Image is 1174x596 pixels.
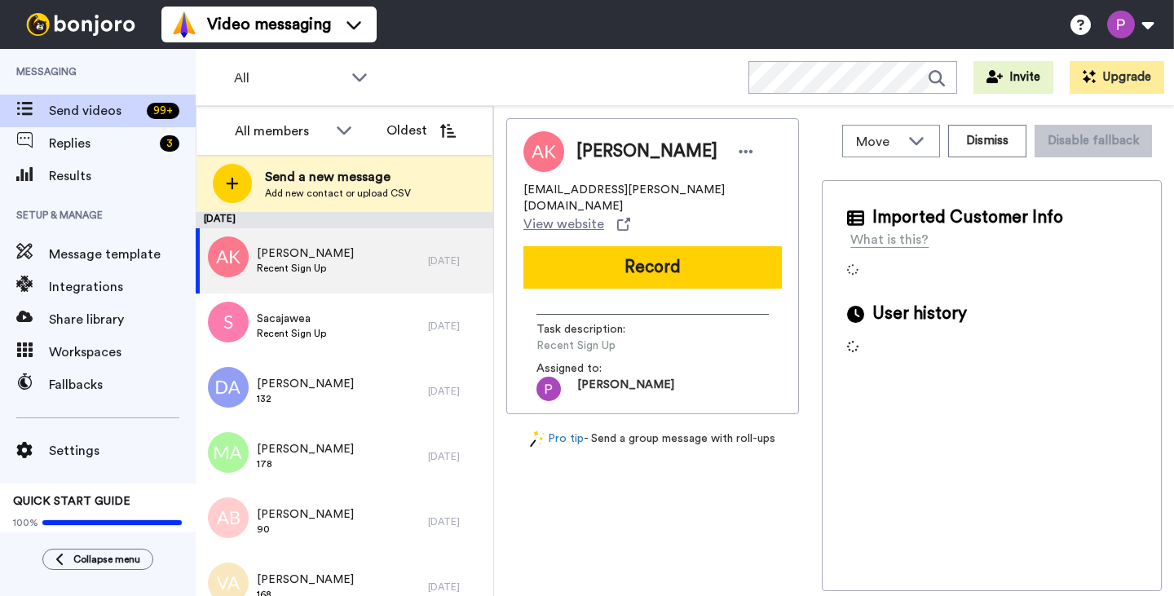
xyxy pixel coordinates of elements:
img: ab.png [208,497,249,538]
span: Task description : [536,321,651,338]
div: [DATE] [428,254,485,267]
img: ma.png [208,432,249,473]
div: 99 + [147,103,179,119]
span: Sacajawea [257,311,326,327]
span: Message template [49,245,196,264]
span: View website [523,214,604,234]
button: Invite [973,61,1053,94]
img: bj-logo-header-white.svg [20,13,142,36]
span: Recent Sign Up [536,338,691,354]
span: All [234,68,343,88]
span: Recent Sign Up [257,262,354,275]
span: Send a new message [265,167,411,187]
span: Collapse menu [73,553,140,566]
span: Add new contact or upload CSV [265,187,411,200]
span: Settings [49,441,196,461]
button: Upgrade [1070,61,1164,94]
img: magic-wand.svg [530,430,545,448]
div: [DATE] [428,385,485,398]
span: Video messaging [207,13,331,36]
span: [PERSON_NAME] [257,245,354,262]
div: [DATE] [428,320,485,333]
span: Share library [49,310,196,329]
img: ACg8ocJ3rfAAadIKLrUGQajlb6Yoca1CSOCD4Ohk-7gfG3yIGQjL3g=s96-c [536,377,561,401]
span: [PERSON_NAME] [257,441,354,457]
img: ak.png [208,236,249,277]
img: da.png [208,367,249,408]
span: Send videos [49,101,140,121]
span: 90 [257,523,354,536]
span: 100% [13,516,38,529]
div: [DATE] [428,450,485,463]
span: Integrations [49,277,196,297]
span: [PERSON_NAME] [576,139,717,164]
div: [DATE] [428,581,485,594]
span: Replies [49,134,153,153]
span: Assigned to: [536,360,651,377]
span: [PERSON_NAME] [577,377,674,401]
span: [EMAIL_ADDRESS][PERSON_NAME][DOMAIN_NAME] [523,182,782,214]
span: Recent Sign Up [257,327,326,340]
img: vm-color.svg [171,11,197,38]
span: 178 [257,457,354,470]
button: Dismiss [948,125,1026,157]
a: View website [523,214,630,234]
span: Workspaces [49,342,196,362]
div: All members [235,121,328,141]
img: s.png [208,302,249,342]
div: - Send a group message with roll-ups [506,430,799,448]
button: Collapse menu [42,549,153,570]
a: Pro tip [530,430,584,448]
span: [PERSON_NAME] [257,572,354,588]
button: Disable fallback [1035,125,1152,157]
div: 3 [160,135,179,152]
button: Record [523,246,782,289]
span: User history [872,302,967,326]
span: [PERSON_NAME] [257,506,354,523]
span: Results [49,166,196,186]
span: QUICK START GUIDE [13,496,130,507]
span: Move [856,132,900,152]
img: Image of Anil Kumar [523,131,564,172]
div: [DATE] [196,212,493,228]
span: Imported Customer Info [872,205,1063,230]
span: [PERSON_NAME] [257,376,354,392]
button: Oldest [374,114,468,147]
div: What is this? [850,230,929,249]
div: [DATE] [428,515,485,528]
span: Fallbacks [49,375,196,395]
span: 132 [257,392,354,405]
